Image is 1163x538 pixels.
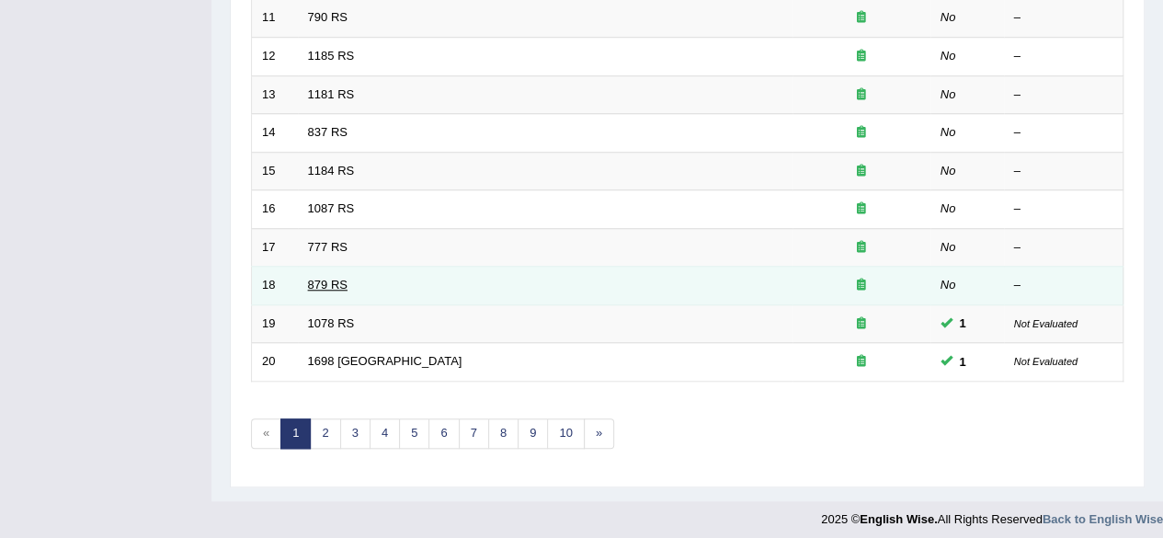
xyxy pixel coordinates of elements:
[803,353,920,371] div: Exam occurring question
[860,512,937,526] strong: English Wise.
[252,37,298,75] td: 12
[308,354,462,368] a: 1698 [GEOGRAPHIC_DATA]
[252,190,298,229] td: 16
[1014,277,1113,294] div: –
[803,200,920,218] div: Exam occurring question
[584,418,614,449] a: »
[252,228,298,267] td: 17
[308,316,355,330] a: 1078 RS
[252,304,298,343] td: 19
[803,277,920,294] div: Exam occurring question
[803,124,920,142] div: Exam occurring question
[941,125,956,139] em: No
[803,163,920,180] div: Exam occurring question
[941,10,956,24] em: No
[518,418,548,449] a: 9
[308,201,355,215] a: 1087 RS
[952,314,974,333] span: You cannot take this question anymore
[340,418,371,449] a: 3
[280,418,311,449] a: 1
[1043,512,1163,526] a: Back to English Wise
[1014,356,1077,367] small: Not Evaluated
[1014,239,1113,257] div: –
[308,125,348,139] a: 837 RS
[803,48,920,65] div: Exam occurring question
[308,278,348,292] a: 879 RS
[547,418,584,449] a: 10
[1014,86,1113,104] div: –
[1014,48,1113,65] div: –
[252,343,298,382] td: 20
[252,267,298,305] td: 18
[370,418,400,449] a: 4
[399,418,429,449] a: 5
[941,278,956,292] em: No
[803,315,920,333] div: Exam occurring question
[1014,124,1113,142] div: –
[952,352,974,372] span: You cannot take this question anymore
[941,201,956,215] em: No
[941,164,956,177] em: No
[308,10,348,24] a: 790 RS
[252,152,298,190] td: 15
[252,114,298,153] td: 14
[1014,9,1113,27] div: –
[428,418,459,449] a: 6
[1014,163,1113,180] div: –
[251,418,281,449] span: «
[803,9,920,27] div: Exam occurring question
[308,87,355,101] a: 1181 RS
[941,49,956,63] em: No
[803,239,920,257] div: Exam occurring question
[488,418,519,449] a: 8
[308,164,355,177] a: 1184 RS
[459,418,489,449] a: 7
[803,86,920,104] div: Exam occurring question
[821,501,1163,528] div: 2025 © All Rights Reserved
[310,418,340,449] a: 2
[308,240,348,254] a: 777 RS
[941,240,956,254] em: No
[1014,318,1077,329] small: Not Evaluated
[1014,200,1113,218] div: –
[308,49,355,63] a: 1185 RS
[252,75,298,114] td: 13
[941,87,956,101] em: No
